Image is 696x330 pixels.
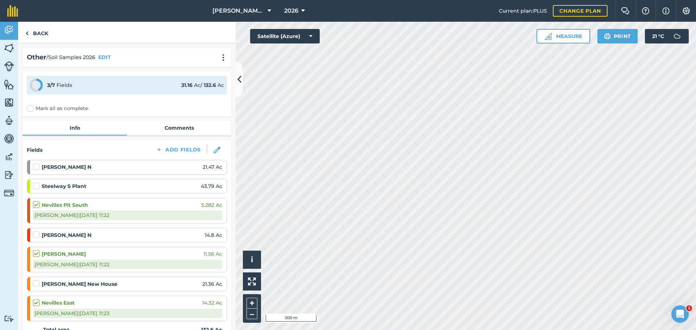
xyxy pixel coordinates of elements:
[202,280,222,288] span: 21.36 Ac
[246,298,257,309] button: +
[553,5,608,17] a: Change plan
[202,299,222,307] span: 14.32 Ac
[251,255,253,264] span: i
[248,277,256,285] img: Four arrows, one pointing top left, one top right, one bottom right and the last bottom left
[22,121,127,135] a: Info
[597,29,638,43] button: Print
[682,7,691,14] img: A cog icon
[214,147,220,153] img: svg+xml;base64,PHN2ZyB3aWR0aD0iMTgiIGhlaWdodD0iMTgiIHZpZXdCb3g9IjAgMCAxOCAxOCIgZmlsbD0ibm9uZSIgeG...
[536,29,590,43] button: Measure
[27,52,46,63] h2: Other
[4,188,14,198] img: svg+xml;base64,PD94bWwgdmVyc2lvbj0iMS4wIiBlbmNvZGluZz0idXRmLTgiPz4KPCEtLSBHZW5lcmF0b3I6IEFkb2JlIE...
[4,25,14,35] img: svg+xml;base64,PD94bWwgdmVyc2lvbj0iMS4wIiBlbmNvZGluZz0idXRmLTgiPz4KPCEtLSBHZW5lcmF0b3I6IEFkb2JlIE...
[33,210,222,220] div: [PERSON_NAME] | [DATE] 11:22
[671,305,689,323] iframe: Intercom live chat
[33,260,222,269] div: [PERSON_NAME] | [DATE] 11:22
[4,43,14,54] img: svg+xml;base64,PHN2ZyB4bWxucz0iaHR0cDovL3d3dy53My5vcmcvMjAwMC9zdmciIHdpZHRoPSI1NiIgaGVpZ2h0PSI2MC...
[4,133,14,144] img: svg+xml;base64,PD94bWwgdmVyc2lvbj0iMS4wIiBlbmNvZGluZz0idXRmLTgiPz4KPCEtLSBHZW5lcmF0b3I6IEFkb2JlIE...
[4,170,14,180] img: svg+xml;base64,PD94bWwgdmVyc2lvbj0iMS4wIiBlbmNvZGluZz0idXRmLTgiPz4KPCEtLSBHZW5lcmF0b3I6IEFkb2JlIE...
[645,29,689,43] button: 21 °C
[499,7,547,15] span: Current plan : PLUS
[641,7,650,14] img: A question mark icon
[47,82,55,88] strong: 3 / 7
[47,81,72,89] div: Fields
[42,250,86,258] strong: [PERSON_NAME]
[284,7,298,15] span: 2026
[686,305,692,311] span: 1
[4,315,14,322] img: svg+xml;base64,PD94bWwgdmVyc2lvbj0iMS4wIiBlbmNvZGluZz0idXRmLTgiPz4KPCEtLSBHZW5lcmF0b3I6IEFkb2JlIE...
[4,97,14,108] img: svg+xml;base64,PHN2ZyB4bWxucz0iaHR0cDovL3d3dy53My5vcmcvMjAwMC9zdmciIHdpZHRoPSI1NiIgaGVpZ2h0PSI2MC...
[7,5,18,17] img: fieldmargin Logo
[4,79,14,90] img: svg+xml;base64,PHN2ZyB4bWxucz0iaHR0cDovL3d3dy53My5vcmcvMjAwMC9zdmciIHdpZHRoPSI1NiIgaGVpZ2h0PSI2MC...
[544,33,552,40] img: Ruler icon
[219,54,228,61] img: svg+xml;base64,PHN2ZyB4bWxucz0iaHR0cDovL3d3dy53My5vcmcvMjAwMC9zdmciIHdpZHRoPSIyMCIgaGVpZ2h0PSIyNC...
[127,121,231,135] a: Comments
[250,29,320,43] button: Satellite (Azure)
[181,81,224,89] div: Ac / Ac
[243,251,261,269] button: i
[604,32,611,41] img: svg+xml;base64,PHN2ZyB4bWxucz0iaHR0cDovL3d3dy53My5vcmcvMjAwMC9zdmciIHdpZHRoPSIxOSIgaGVpZ2h0PSIyNC...
[212,7,265,15] span: [PERSON_NAME] Family Farms
[4,61,14,71] img: svg+xml;base64,PD94bWwgdmVyc2lvbj0iMS4wIiBlbmNvZGluZz0idXRmLTgiPz4KPCEtLSBHZW5lcmF0b3I6IEFkb2JlIE...
[203,163,222,171] span: 21.47 Ac
[33,309,222,318] div: [PERSON_NAME] | [DATE] 11:23
[670,29,684,43] img: svg+xml;base64,PD94bWwgdmVyc2lvbj0iMS4wIiBlbmNvZGluZz0idXRmLTgiPz4KPCEtLSBHZW5lcmF0b3I6IEFkb2JlIE...
[18,22,55,43] a: Back
[201,182,222,190] span: 43.79 Ac
[203,250,222,258] span: 11.56 Ac
[42,201,88,209] strong: Nevilles Pit South
[246,309,257,319] button: –
[27,105,88,112] label: Mark all as complete
[42,182,86,190] strong: Steelway S Plant
[46,53,95,61] span: / Soil Samples 2026
[42,231,91,239] strong: [PERSON_NAME] N
[150,145,207,155] button: Add Fields
[201,201,222,209] span: 5.282 Ac
[98,53,111,61] button: EDIT
[27,146,42,154] h4: Fields
[652,29,664,43] span: 21 ° C
[25,29,29,38] img: svg+xml;base64,PHN2ZyB4bWxucz0iaHR0cDovL3d3dy53My5vcmcvMjAwMC9zdmciIHdpZHRoPSI5IiBoZWlnaHQ9IjI0Ii...
[42,299,75,307] strong: Nevilles East
[181,82,192,88] strong: 31.16
[205,231,222,239] span: 14.8 Ac
[42,280,117,288] strong: [PERSON_NAME] New House
[4,151,14,162] img: svg+xml;base64,PD94bWwgdmVyc2lvbj0iMS4wIiBlbmNvZGluZz0idXRmLTgiPz4KPCEtLSBHZW5lcmF0b3I6IEFkb2JlIE...
[42,163,91,171] strong: [PERSON_NAME] N
[4,115,14,126] img: svg+xml;base64,PD94bWwgdmVyc2lvbj0iMS4wIiBlbmNvZGluZz0idXRmLTgiPz4KPCEtLSBHZW5lcmF0b3I6IEFkb2JlIE...
[204,82,216,88] strong: 132.6
[621,7,630,14] img: Two speech bubbles overlapping with the left bubble in the forefront
[662,7,670,15] img: svg+xml;base64,PHN2ZyB4bWxucz0iaHR0cDovL3d3dy53My5vcmcvMjAwMC9zdmciIHdpZHRoPSIxNyIgaGVpZ2h0PSIxNy...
